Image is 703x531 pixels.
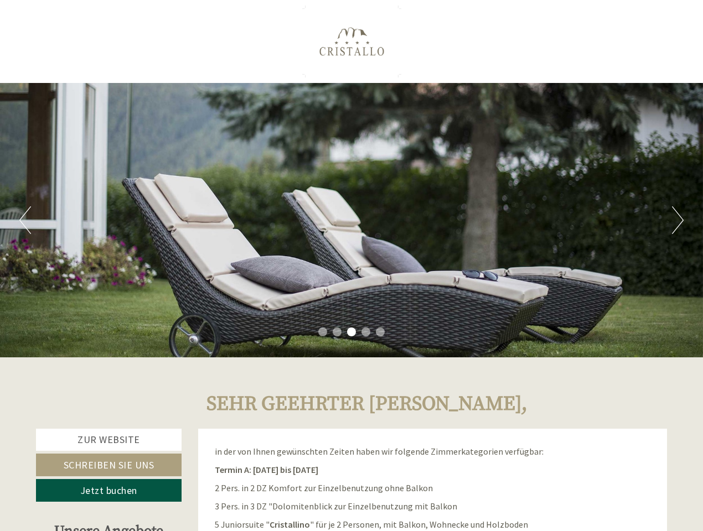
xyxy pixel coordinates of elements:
[36,479,182,502] a: Jetzt buchen
[215,500,651,513] p: 3 Pers. in 3 DZ "Dolomitenblick zur Einzelbenutzung mit Balkon
[36,454,182,476] a: Schreiben Sie uns
[36,429,182,451] a: Zur Website
[19,206,31,234] button: Previous
[672,206,684,234] button: Next
[270,519,310,530] strong: Cristallino
[215,464,318,475] strong: Termin A: [DATE] bis [DATE]
[215,445,651,458] p: in der von Ihnen gewünschten Zeiten haben wir folgende Zimmerkategorien verfügbar:
[206,393,528,415] h1: Sehr geehrter [PERSON_NAME],
[215,482,651,494] p: 2 Pers. in 2 DZ Komfort zur Einzelbenutzung ohne Balkon
[215,518,651,531] p: 5 Juniorsuite " " für je 2 Personen, mit Balkon, Wohnecke und Holzboden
